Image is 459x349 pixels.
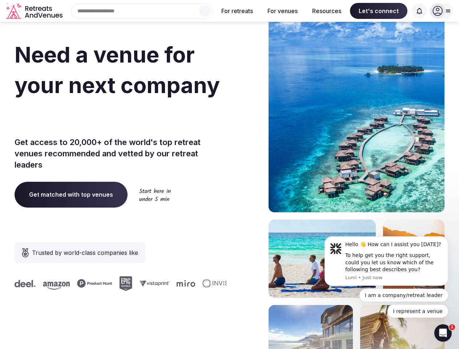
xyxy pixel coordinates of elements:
span: Need a venue for your next company [15,41,220,98]
button: For venues [262,3,303,19]
svg: Deel company logo [14,280,35,287]
span: Trusted by world-class companies like [32,248,138,257]
iframe: Intercom notifications message [314,230,459,322]
svg: Vistaprint company logo [139,280,169,286]
img: yoga on tropical beach [269,220,376,298]
p: Get access to 20,000+ of the world's top retreat venues recommended and vetted by our retreat lea... [15,137,227,170]
button: For retreats [216,3,259,19]
svg: Retreats and Venues company logo [6,3,64,19]
svg: Miro company logo [176,280,194,287]
svg: Epic Games company logo [118,276,132,291]
iframe: Intercom live chat [434,324,452,342]
a: Visit the homepage [6,3,64,19]
span: 1 [449,324,455,330]
a: Get matched with top venues [15,182,128,207]
button: Resources [306,3,347,19]
img: Start here in under 5 min [139,188,171,201]
img: woman sitting in back of truck with camels [383,220,444,298]
span: Let's connect [350,3,407,19]
svg: Invisible company logo [202,279,242,288]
